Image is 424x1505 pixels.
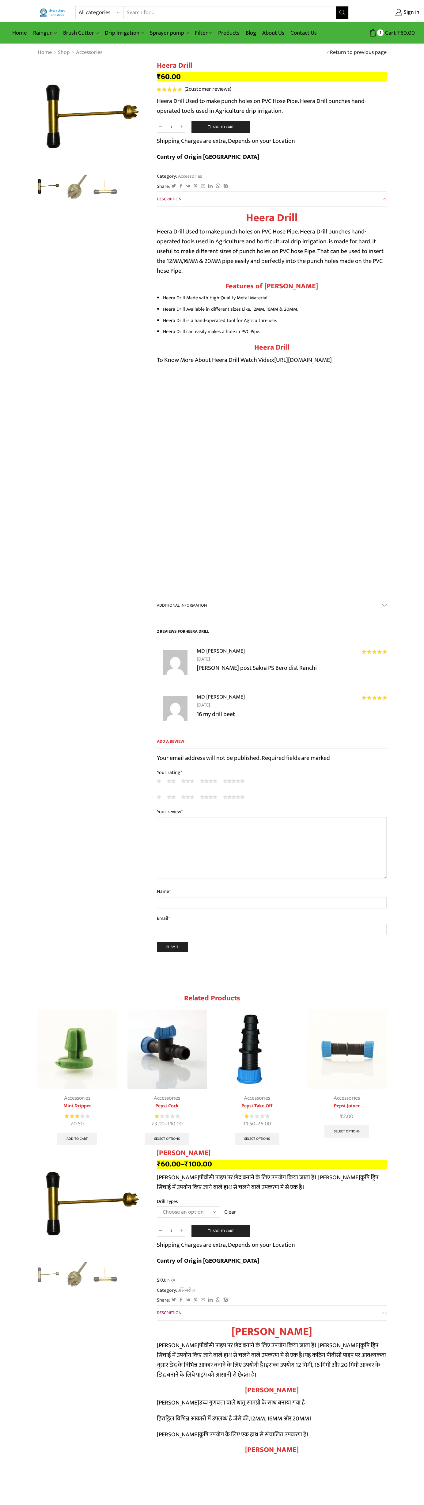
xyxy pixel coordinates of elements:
span: पीवीसी पाइप पर छेद बनाने के लिए उपयोग किया जाता है। [PERSON_NAME] [199,1340,360,1351]
a: 5 of 5 stars [223,794,244,800]
a: 2 of 5 stars [167,794,176,800]
span: Sign in [402,9,419,17]
a: 2 of 5 stars [167,778,176,784]
a: Filter [192,26,215,40]
strong: [PERSON_NAME] [245,1384,299,1396]
p: [PERSON_NAME] [157,1173,387,1192]
a: Drip Irrigation [102,26,147,40]
a: Select options for “Pepsi Cock” [145,1133,189,1145]
h1: [PERSON_NAME] [157,1149,387,1158]
a: 1 of 5 stars [157,778,161,784]
span: ₹ [157,70,161,83]
span: Description [157,1309,181,1316]
div: 3 / 10 [214,1006,301,1149]
bdi: 100.00 [184,1158,212,1170]
p: Shipping Charges are extra, Depends on your Location [157,136,295,146]
a: Products [215,26,243,40]
a: Shop [58,49,70,57]
a: Accessories [177,172,202,180]
span: ड्रिल विभिन्न आकारों में उपलब्ध है जैसे की,12MM, 16MM और 20MM। [165,1413,312,1424]
img: pepsi take up [217,1010,297,1089]
span: 2 [157,87,183,92]
span: उच्च गुणवत्ता वाले धातु सामग्री के साथ बनाया गया है। [199,1397,307,1408]
span: Your email address will not be published. Required fields are marked [157,753,330,763]
span: ₹ [340,1112,343,1121]
span: ₹ [152,1119,154,1128]
span: Related products [184,992,240,1004]
a: Mini Dripper [37,1102,117,1110]
a: Sprayer pump [147,26,191,40]
strong: [PERSON_NAME] [232,1322,312,1341]
span: Share: [157,183,170,190]
bdi: 1.50 [243,1119,255,1128]
label: Your rating [157,769,387,776]
span: Share: [157,1297,170,1304]
div: 4 / 10 [304,1006,391,1141]
img: Pepsi Joiner [307,1010,387,1089]
a: Home [37,49,52,57]
a: Clear options [224,1208,236,1216]
span: Category: [157,173,202,180]
label: Drill Types [157,1198,178,1205]
div: Rated 1.00 out of 5 [155,1113,180,1120]
p: [PERSON_NAME] post Sakra PS Bero dist Ranchi [197,663,387,673]
a: Home [9,26,30,40]
span: ₹ [71,1119,74,1128]
p: हिरा [157,1414,387,1423]
li: 1 / 3 [36,175,61,199]
span: ₹ [397,28,400,38]
bdi: 5.00 [258,1119,271,1128]
a: (2customer reviews) [184,85,231,93]
iframe: Drip Irrigation, Irrigation Method, Types of Irrigation, Drip component,Drip accessories,Heera Drip [157,371,387,573]
a: 15 [64,1262,90,1287]
a: Select options for “Pepsi Take Off” [235,1133,279,1145]
a: [URL][DOMAIN_NAME] [274,355,332,365]
input: Product quantity [164,1225,178,1237]
a: Pepsi Take Off [217,1102,297,1110]
div: 2 / 10 [124,1006,211,1149]
bdi: 60.00 [397,28,415,38]
p: – [157,1160,387,1169]
span: Rated out of 5 [362,650,387,654]
a: Accessories [64,1094,90,1103]
span: पीवीसी पाइप पर छेद बनाने के लिए उपयोग किया जाता है। [PERSON_NAME] [199,1172,360,1183]
a: Add to cart: “Mini Dripper” [57,1133,97,1145]
img: Heera Drill [36,174,61,199]
h2: Features of [PERSON_NAME] [157,282,387,291]
label: Your review [157,808,387,816]
strong: [PERSON_NAME] [245,1444,299,1456]
a: Sign in [358,7,419,18]
a: 5 of 5 stars [223,778,244,784]
div: 1 / 10 [34,1006,121,1149]
img: Mini Dripper [37,1010,117,1089]
span: Rated out of 5 [244,1113,249,1120]
div: Rated 3.25 out of 5 [65,1113,89,1120]
span: ₹ [243,1119,246,1128]
span: Rated out of 5 [65,1113,81,1120]
li: 3 / 3 [93,1262,118,1287]
a: 4 of 5 stars [200,778,217,784]
li: Heera Drill Made with High-Quality Metal Material. [163,294,387,302]
span: यह कठिन पीवीसी पाइप पर आवश्यकता नुसार छेद के विभिन्न आकार बनाने के लिए उपयोगी है। [157,1350,386,1370]
nav: Breadcrumb [37,49,103,57]
bdi: 3.00 [152,1119,165,1128]
span: कृषि ड्रिप सिंचाई में उपयोग किए जाने वाले हाथ से चलने वाले उपकरण मे से एक है। [157,1340,378,1360]
p: [PERSON_NAME] [157,1340,387,1380]
span: 2 [186,85,189,94]
p: Heera Drill Used to make punch holes on PVC Hose Pipe. Heera Drill punches hand-operated tools us... [157,227,387,276]
img: Heera Drill [37,61,148,172]
h1: Heera Drill [157,61,387,70]
p: Shipping Charges are extra, Depends on your Location [157,1240,295,1250]
span: Category: [157,1287,195,1294]
bdi: 60.00 [157,1158,181,1170]
span: ₹ [258,1119,261,1128]
span: – [127,1120,207,1128]
a: Return to previous page [330,49,387,57]
span: Add a review [157,738,387,749]
bdi: 10.00 [167,1119,183,1128]
a: अ‍ॅसेसरीज [177,1286,195,1294]
a: Accessories [76,49,103,57]
li: 2 / 3 [64,175,90,199]
input: Product quantity [164,121,178,133]
a: Pepsi Joiner [307,1102,387,1110]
